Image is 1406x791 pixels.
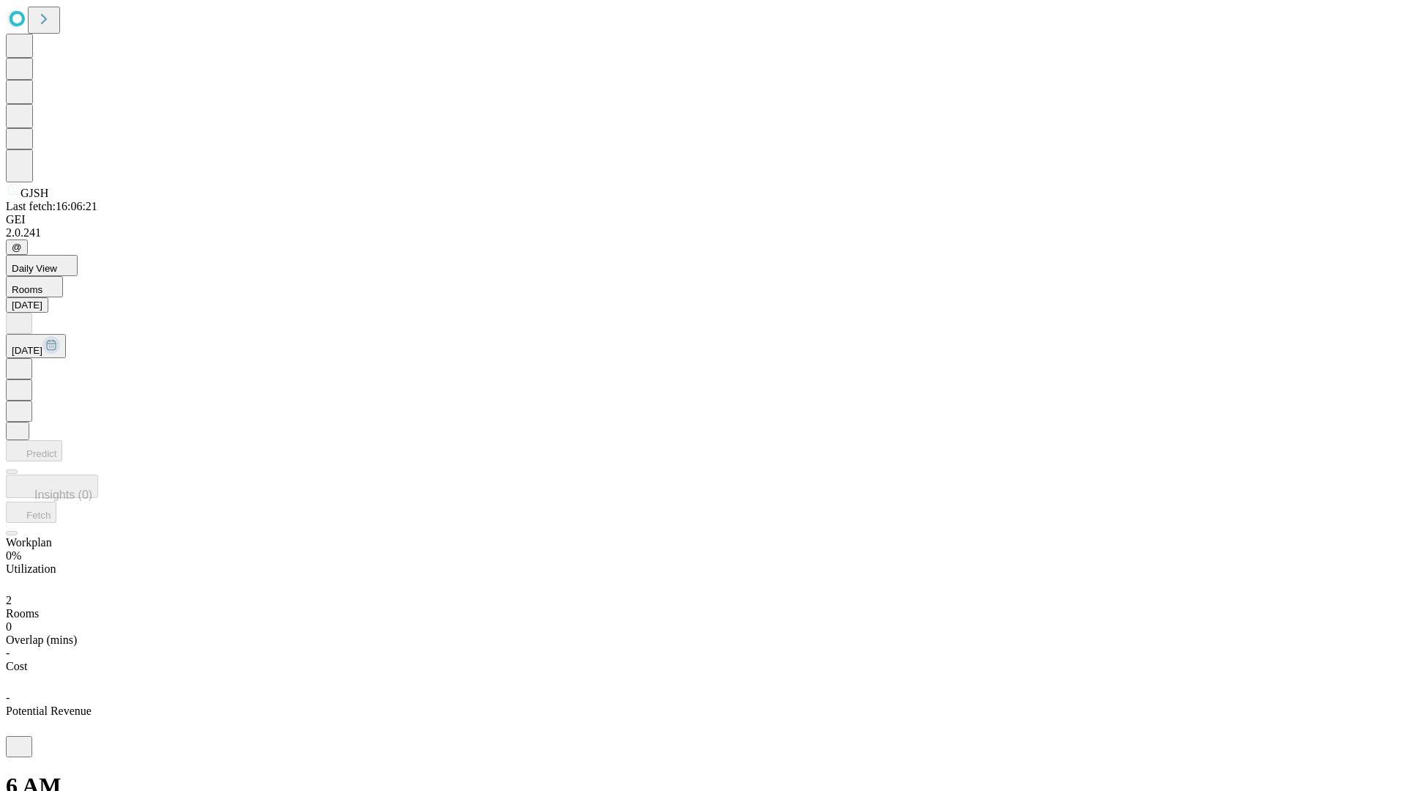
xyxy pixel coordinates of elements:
span: @ [12,242,22,253]
span: Rooms [12,284,42,295]
span: Potential Revenue [6,705,92,717]
button: Predict [6,440,62,461]
span: - [6,691,10,704]
span: - [6,647,10,659]
div: GEI [6,213,1400,226]
span: Overlap (mins) [6,634,77,646]
button: Rooms [6,276,63,297]
span: Utilization [6,562,56,575]
span: Insights (0) [34,489,92,501]
span: Last fetch: 16:06:21 [6,200,97,212]
button: Fetch [6,502,56,523]
button: @ [6,239,28,255]
span: Rooms [6,607,39,620]
span: Workplan [6,536,52,549]
button: Insights (0) [6,475,98,498]
span: Cost [6,660,27,672]
button: [DATE] [6,334,66,358]
button: [DATE] [6,297,48,313]
span: 0% [6,549,21,562]
span: [DATE] [12,345,42,356]
span: 0 [6,620,12,633]
span: 2 [6,594,12,606]
span: Daily View [12,263,57,274]
span: GJSH [21,187,48,199]
div: 2.0.241 [6,226,1400,239]
button: Daily View [6,255,78,276]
